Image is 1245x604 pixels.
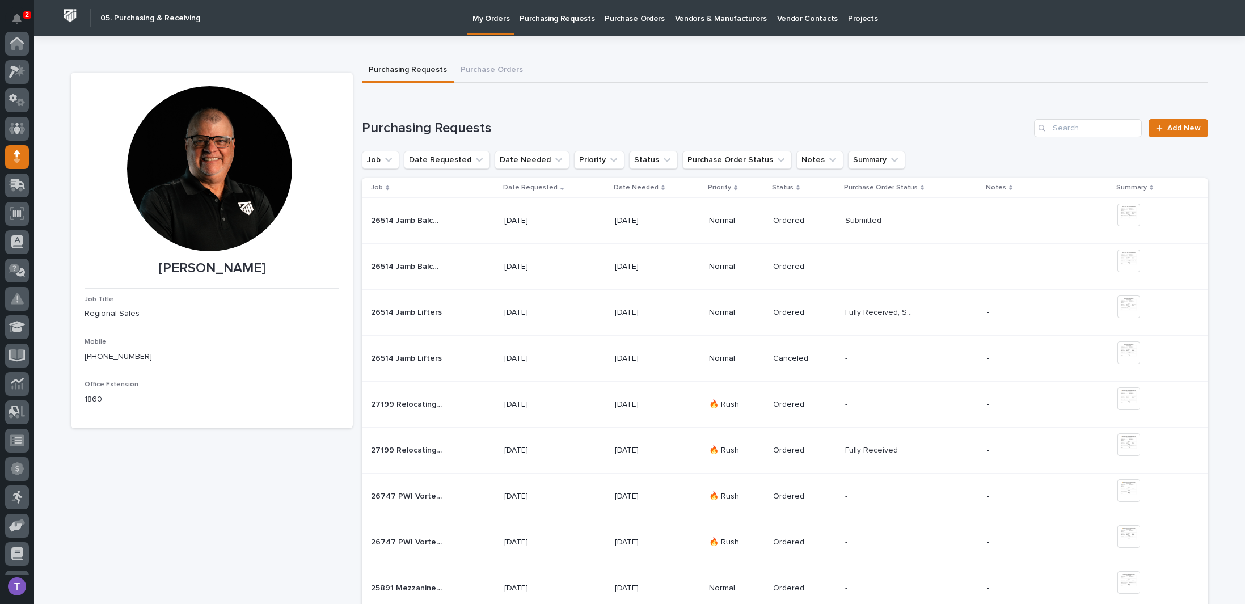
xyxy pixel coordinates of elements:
[1149,119,1208,137] a: Add New
[362,382,1208,428] tr: 27199 Relocating Work Platform and Mezzanine Modifications27199 Relocating Work Platform and Mezz...
[796,151,843,169] button: Notes
[371,444,444,455] p: 27199 Relocating Work Platform and Mezzanine Modifications
[615,446,686,455] p: [DATE]
[615,308,686,318] p: [DATE]
[773,492,836,501] p: Ordered
[709,354,763,364] p: Normal
[362,336,1208,382] tr: 26514 Jamb Lifters26514 Jamb Lifters [DATE][DATE]NormalCanceled-- -
[848,151,905,169] button: Summary
[987,538,1058,547] p: -
[773,216,836,226] p: Ordered
[100,14,200,23] h2: 05. Purchasing & Receiving
[362,120,1029,137] h1: Purchasing Requests
[371,260,444,272] p: 26514 Jamb Balcony and Patio Lifter
[844,181,918,194] p: Purchase Order Status
[845,260,850,272] p: -
[845,444,900,455] p: Fully Received
[987,354,1058,364] p: -
[362,151,399,169] button: Job
[504,446,575,455] p: [DATE]
[615,492,686,501] p: [DATE]
[362,428,1208,474] tr: 27199 Relocating Work Platform and Mezzanine Modifications27199 Relocating Work Platform and Mezz...
[845,535,850,547] p: -
[362,474,1208,519] tr: 26747 PWI Vortex Vacuum Lifter26747 PWI Vortex Vacuum Lifter [DATE][DATE]🔥 RushOrdered-- -
[773,400,836,409] p: Ordered
[773,584,836,593] p: Ordered
[454,59,530,83] button: Purchase Orders
[504,492,575,501] p: [DATE]
[709,492,763,501] p: 🔥 Rush
[1116,181,1147,194] p: Summary
[615,538,686,547] p: [DATE]
[85,381,138,388] span: Office Extension
[709,400,763,409] p: 🔥 Rush
[615,262,686,272] p: [DATE]
[773,354,836,364] p: Canceled
[709,538,763,547] p: 🔥 Rush
[845,489,850,501] p: -
[504,262,575,272] p: [DATE]
[845,352,850,364] p: -
[362,290,1208,336] tr: 26514 Jamb Lifters26514 Jamb Lifters [DATE][DATE]NormalOrderedFully Received, SubmittedFully Rece...
[845,581,850,593] p: -
[5,575,29,598] button: users-avatar
[404,151,490,169] button: Date Requested
[14,14,29,32] div: Notifications2
[615,216,686,226] p: [DATE]
[615,354,686,364] p: [DATE]
[1167,124,1201,132] span: Add New
[682,151,792,169] button: Purchase Order Status
[504,216,575,226] p: [DATE]
[615,400,686,409] p: [DATE]
[5,7,29,31] button: Notifications
[85,394,339,406] p: 1860
[709,584,763,593] p: Normal
[987,308,1058,318] p: -
[1034,119,1142,137] input: Search
[371,581,444,593] p: 25891 Mezzanine #4 Guardrail
[371,306,444,318] p: 26514 Jamb Lifters
[614,181,659,194] p: Date Needed
[773,308,836,318] p: Ordered
[772,181,794,194] p: Status
[371,352,444,364] p: 26514 Jamb Lifters
[85,308,339,320] p: Regional Sales
[845,306,918,318] p: Fully Received, Submitted
[504,354,575,364] p: [DATE]
[362,59,454,83] button: Purchasing Requests
[773,262,836,272] p: Ordered
[574,151,624,169] button: Priority
[371,489,444,501] p: 26747 PWI Vortex Vacuum Lifter
[986,181,1006,194] p: Notes
[987,216,1058,226] p: -
[987,492,1058,501] p: -
[495,151,569,169] button: Date Needed
[85,260,339,277] p: [PERSON_NAME]
[503,181,558,194] p: Date Requested
[371,535,444,547] p: 26747 PWI Vortex Vacuum Lifter
[845,214,884,226] p: Submitted
[773,446,836,455] p: Ordered
[60,5,81,26] img: Workspace Logo
[709,216,763,226] p: Normal
[709,308,763,318] p: Normal
[371,398,444,409] p: 27199 Relocating Work Platform and Mezzanine Modifications
[85,339,107,345] span: Mobile
[371,214,444,226] p: 26514 Jamb Balcony and Patio Lifter
[85,353,152,361] a: [PHONE_NUMBER]
[987,446,1058,455] p: -
[845,398,850,409] p: -
[504,400,575,409] p: [DATE]
[504,538,575,547] p: [DATE]
[987,262,1058,272] p: -
[504,308,575,318] p: [DATE]
[504,584,575,593] p: [DATE]
[85,296,113,303] span: Job Title
[629,151,678,169] button: Status
[709,262,763,272] p: Normal
[987,584,1058,593] p: -
[362,198,1208,244] tr: 26514 Jamb Balcony and Patio Lifter26514 Jamb Balcony and Patio Lifter [DATE][DATE]NormalOrderedS...
[709,446,763,455] p: 🔥 Rush
[773,538,836,547] p: Ordered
